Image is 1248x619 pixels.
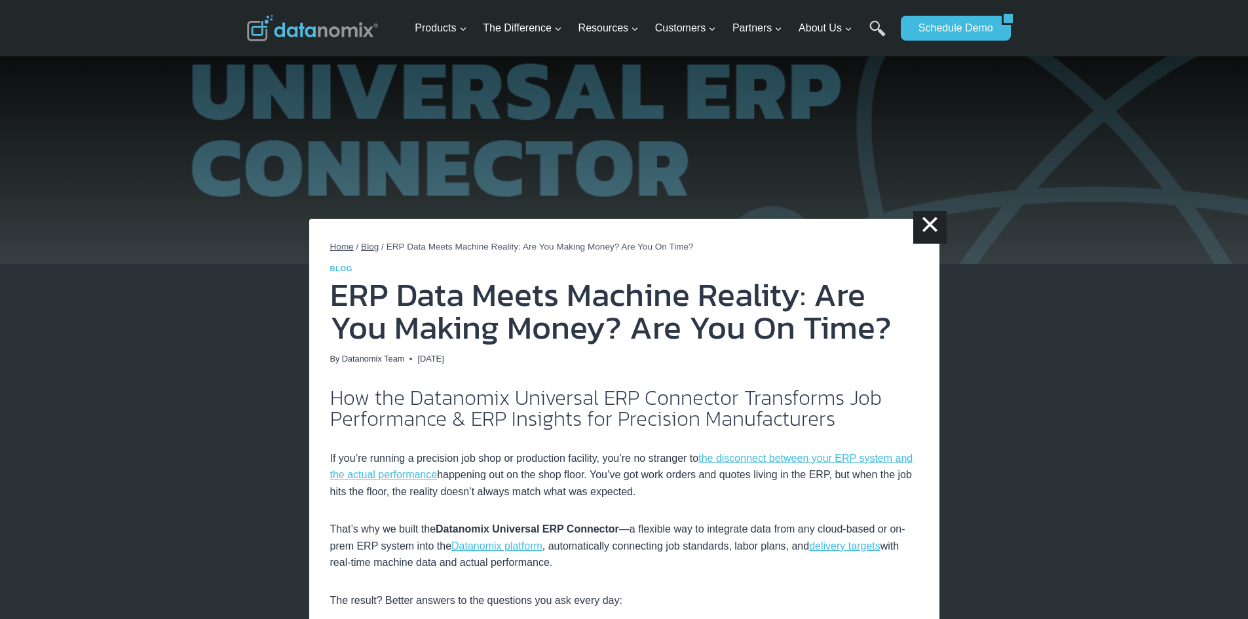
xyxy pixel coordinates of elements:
[330,387,918,429] h2: How the Datanomix Universal ERP Connector Transforms Job Performance & ERP Insights for Precision...
[330,240,918,254] nav: Breadcrumbs
[356,242,359,252] span: /
[913,211,946,244] a: ×
[330,265,353,272] a: Blog
[451,540,542,552] a: Datanomix platform
[809,540,880,552] a: delivery targets
[732,20,782,37] span: Partners
[330,278,918,344] h1: ERP Data Meets Machine Reality: Are You Making Money? Are You On Time?
[436,523,619,535] strong: Datanomix Universal ERP Connector
[409,7,894,50] nav: Primary Navigation
[655,20,716,37] span: Customers
[247,15,378,41] img: Datanomix
[415,20,466,37] span: Products
[330,242,354,252] a: Home
[381,242,384,252] span: /
[578,20,639,37] span: Resources
[330,521,918,571] p: That’s why we built the —a flexible way to integrate data from any cloud-based or on-prem ERP sys...
[901,16,1002,41] a: Schedule Demo
[483,20,562,37] span: The Difference
[387,242,694,252] span: ERP Data Meets Machine Reality: Are You Making Money? Are You On Time?
[330,450,918,500] p: If you’re running a precision job shop or production facility, you’re no stranger to happening ou...
[330,592,918,609] p: The result? Better answers to the questions you ask every day:
[361,242,379,252] a: Blog
[330,352,340,366] span: By
[417,352,444,366] time: [DATE]
[799,20,852,37] span: About Us
[869,20,886,50] a: Search
[342,354,405,364] a: Datanomix Team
